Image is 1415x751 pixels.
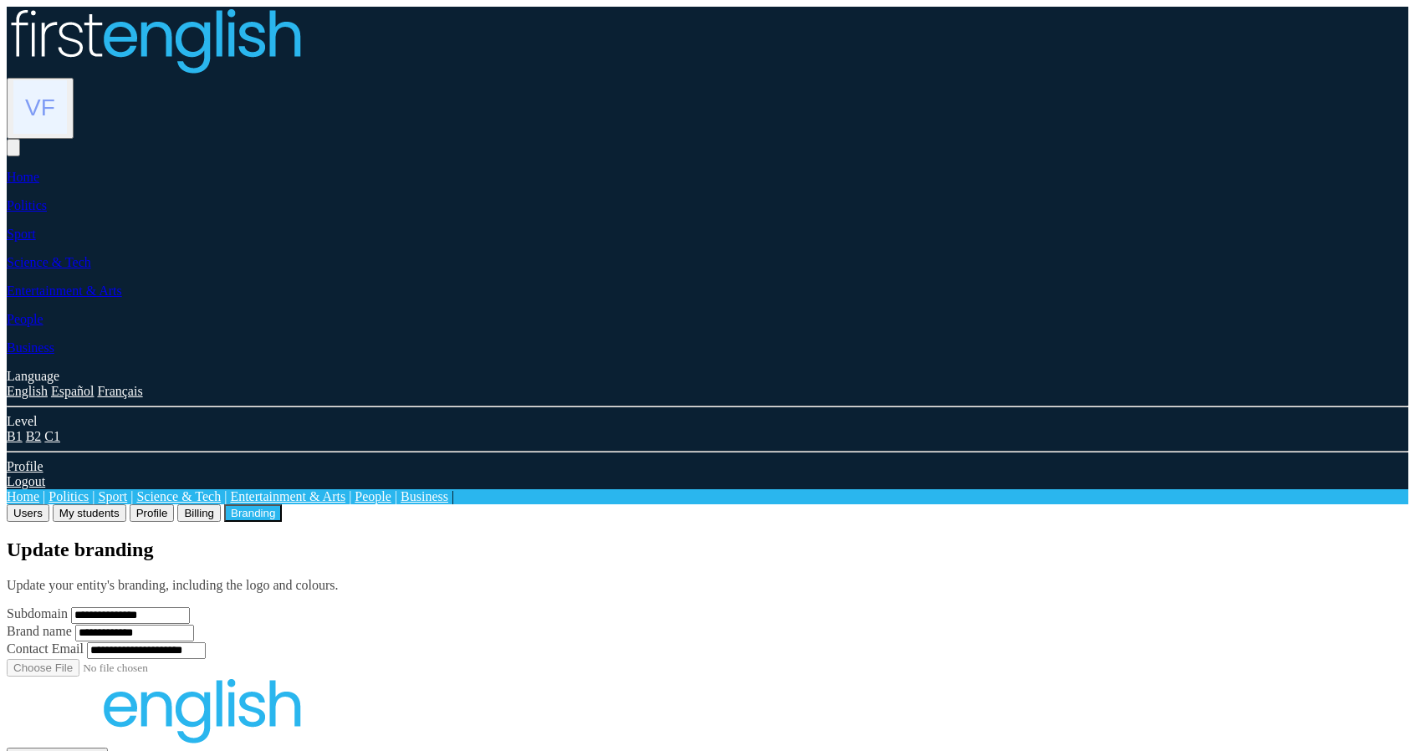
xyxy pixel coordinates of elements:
[7,641,84,656] label: Contact Email
[395,489,397,503] span: |
[49,489,89,503] a: Politics
[92,489,95,503] span: |
[7,7,1408,78] a: Logo
[230,489,345,503] a: Entertainment & Arts
[136,489,221,503] a: Science & Tech
[401,489,448,503] a: Business
[7,198,47,212] a: Politics
[7,489,39,503] a: Home
[13,80,67,134] img: Vlad2 Feitser2
[7,284,122,298] a: Entertainment & Arts
[355,489,391,503] a: People
[26,429,42,443] a: B2
[7,369,1408,384] div: Language
[7,504,49,522] button: Users
[43,489,45,503] span: |
[7,312,43,326] a: People
[51,384,95,398] a: Español
[7,539,1408,561] h2: Update branding
[7,474,45,488] a: Logout
[7,459,43,473] a: Profile
[130,489,133,503] span: |
[53,504,126,522] button: My students
[7,170,39,184] a: Home
[7,340,54,355] a: Business
[224,504,282,522] button: Branding
[349,489,351,503] span: |
[452,489,454,503] span: |
[99,489,128,503] a: Sport
[224,489,227,503] span: |
[7,255,91,269] a: Science & Tech
[7,606,68,621] label: Subdomain
[7,414,1408,429] div: Level
[44,429,60,443] a: C1
[177,504,221,522] button: Billing
[7,677,302,744] img: Current branding logo
[7,624,72,638] label: Brand name
[7,7,302,74] img: Logo
[7,384,48,398] a: English
[130,504,175,522] button: Profile
[97,384,142,398] a: Français
[7,227,36,241] a: Sport
[7,429,23,443] a: B1
[7,578,1408,593] p: Update your entity's branding, including the logo and colours.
